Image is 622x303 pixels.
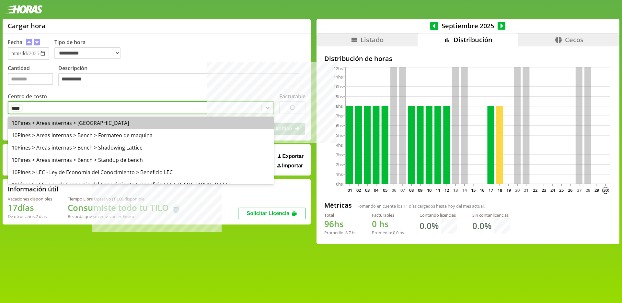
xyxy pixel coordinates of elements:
div: Tiempo Libre Optativo (TiLO) disponible [68,196,181,202]
textarea: Descripción [58,73,300,87]
tspan: 2hs [336,162,343,167]
text: 26 [568,187,572,193]
span: 0 [372,218,377,230]
span: Septiembre 2025 [438,21,498,30]
div: De otros años: 2 días [8,213,52,219]
text: 03 [365,187,370,193]
tspan: 12hs [334,66,343,71]
tspan: 1hs [336,171,343,177]
tspan: 10hs [334,84,343,90]
button: Solicitar Licencia [238,208,305,219]
tspan: 4hs [336,142,343,148]
h1: hs [324,218,356,230]
div: Sin contar licencias [472,212,510,218]
div: Promedio: hs [324,230,356,236]
span: 96 [324,218,334,230]
tspan: 5hs [336,132,343,138]
text: 23 [542,187,546,193]
h1: Cargar hora [8,21,46,30]
h2: Información útil [8,185,59,193]
tspan: 9hs [336,93,343,99]
text: 28 [586,187,590,193]
div: 10Pines > Areas internas > [GEOGRAPHIC_DATA] [8,117,274,129]
label: Fecha [8,39,22,46]
text: 19 [506,187,511,193]
text: 25 [559,187,564,193]
label: Descripción [58,65,305,88]
h2: Distribución de horas [324,54,612,63]
text: 02 [356,187,361,193]
tspan: 7hs [336,113,343,119]
text: 09 [418,187,422,193]
label: Tipo de hora [54,39,126,60]
text: 15 [471,187,476,193]
span: Cecos [565,35,583,44]
text: 13 [453,187,458,193]
span: Listado [361,35,384,44]
b: Enero [122,213,134,219]
img: logotipo [5,5,43,14]
span: Tomando en cuenta los días cargados hasta hoy del mes actual. [357,203,485,209]
text: 01 [348,187,352,193]
div: 10Pines > LEC - Ley de Economia del Conocimiento > Beneficio LEC > [GEOGRAPHIC_DATA] [8,178,274,191]
span: Distribución [454,35,492,44]
text: 06 [392,187,396,193]
text: 24 [550,187,555,193]
text: 20 [515,187,520,193]
span: 8.7 [345,230,351,236]
text: 04 [374,187,379,193]
h1: 0.0 % [472,220,491,232]
text: 08 [409,187,414,193]
text: 18 [497,187,502,193]
h1: 17 días [8,202,52,213]
text: 22 [533,187,537,193]
text: 10 [427,187,432,193]
button: Exportar [276,153,305,160]
span: Importar [282,163,303,169]
select: Tipo de hora [54,47,121,59]
label: Cantidad [8,65,58,88]
div: 10Pines > Areas internas > Bench > Shadowing Lattice [8,141,274,154]
text: 29 [594,187,599,193]
tspan: 11hs [334,74,343,80]
tspan: 3hs [336,152,343,158]
tspan: 0hs [336,181,343,187]
div: Vacaciones disponibles [8,196,52,202]
h1: Consumiste todo tu TiLO 🍵 [68,202,181,213]
div: Contando licencias [420,212,457,218]
text: 11 [436,187,440,193]
input: Cantidad [8,73,53,85]
h2: Métricas [324,201,352,210]
label: Facturable [279,93,305,100]
tspan: 8hs [336,103,343,109]
h1: 0.0 % [420,220,439,232]
span: Exportar [282,153,304,159]
div: Promedio: hs [372,230,404,236]
div: 10Pines > Areas internas > Bench > Standup de bench [8,154,274,166]
div: Facturables [372,212,404,218]
span: Solicitar Licencia [247,211,289,216]
div: 10Pines > Areas internas > Bench > Formateo de maquina [8,129,274,141]
text: 07 [400,187,405,193]
text: 17 [489,187,493,193]
text: 14 [462,187,467,193]
tspan: 6hs [336,123,343,128]
div: Recordá que se renuevan en [68,213,181,219]
label: Centro de costo [8,93,47,100]
text: 05 [383,187,387,193]
span: 0.0 [393,230,398,236]
span: 11 [403,203,408,209]
h1: hs [372,218,404,230]
div: Total [324,212,356,218]
text: 21 [524,187,528,193]
text: 30 [603,187,608,193]
text: 27 [577,187,582,193]
text: 12 [444,187,449,193]
text: 16 [480,187,484,193]
div: 10Pines > LEC - Ley de Economia del Conocimiento > Beneficio LEC [8,166,274,178]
